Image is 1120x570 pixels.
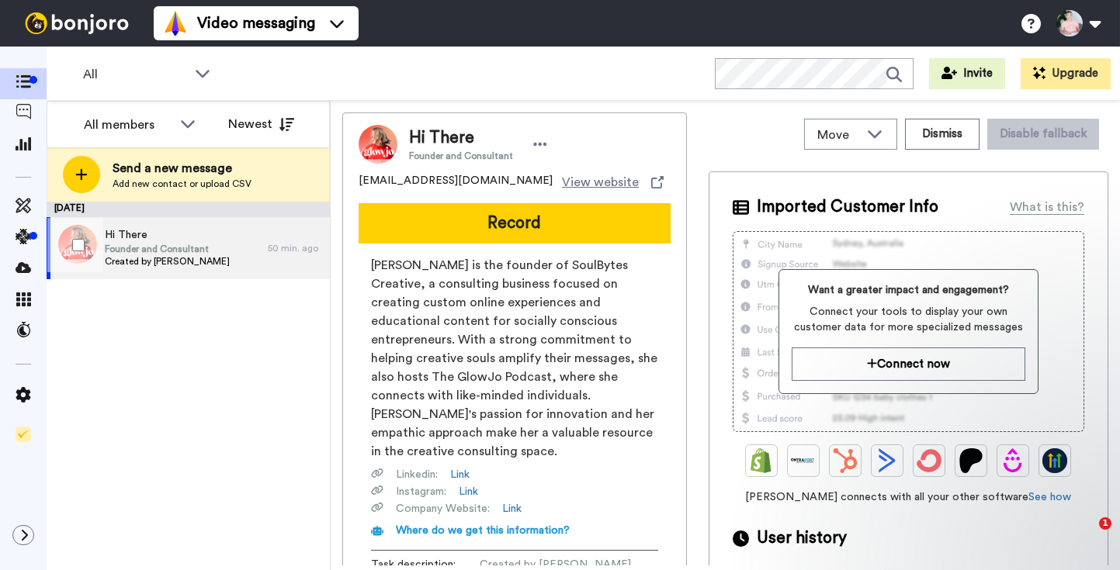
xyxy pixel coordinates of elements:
span: 1 [1099,517,1111,530]
span: View website [562,173,639,192]
span: Created by [PERSON_NAME] [105,255,230,268]
button: Invite [929,58,1005,89]
span: [PERSON_NAME] connects with all your other software [733,489,1084,505]
div: 50 min. ago [268,242,322,254]
span: All [83,65,187,84]
span: Founder and Consultant [409,150,513,162]
iframe: Intercom live chat [1067,517,1104,554]
button: Connect now [792,347,1025,381]
div: [DATE] [47,202,330,217]
span: [PERSON_NAME] is the founder of SoulBytes Creative, a consulting business focused on creating cus... [371,256,658,461]
span: Hi There [409,126,513,150]
a: Link [459,484,478,499]
img: Shopify [749,448,774,473]
span: Send a new message [113,159,251,178]
a: View website [562,173,664,192]
img: vm-color.svg [163,11,188,36]
img: Image of Hi There [359,125,397,164]
span: Company Website : [396,501,490,516]
span: Where do we get this information? [396,525,570,536]
span: Video messaging [197,12,315,34]
div: What is this? [1010,198,1084,216]
span: [EMAIL_ADDRESS][DOMAIN_NAME] [359,173,553,192]
button: Dismiss [905,119,980,150]
span: Connect your tools to display your own customer data for more specialized messages [792,304,1025,335]
img: Checklist.svg [16,427,31,442]
button: Newest [217,109,306,140]
span: User history [757,527,847,550]
img: bj-logo-header-white.svg [19,12,135,34]
span: Add new contact or upload CSV [113,178,251,190]
div: All members [84,116,172,134]
button: Disable fallback [987,119,1099,150]
span: Want a greater impact and engagement? [792,282,1025,298]
span: Linkedin : [396,467,438,482]
span: Imported Customer Info [757,195,938,219]
button: Record [359,203,671,244]
span: Hi There [105,227,230,243]
span: Founder and Consultant [105,243,230,255]
span: Instagram : [396,484,446,499]
a: Link [450,467,470,482]
img: Ontraport [791,448,816,473]
span: Move [817,126,859,144]
a: Link [502,501,522,516]
button: Upgrade [1021,58,1111,89]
